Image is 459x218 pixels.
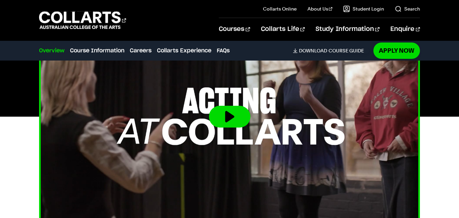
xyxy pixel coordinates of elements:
a: Collarts Life [261,18,305,40]
a: Collarts Experience [157,47,211,55]
a: Study Information [316,18,379,40]
a: Search [395,5,420,12]
a: Course Information [70,47,124,55]
a: Enquire [390,18,420,40]
a: Collarts Online [263,5,297,12]
a: DownloadCourse Guide [293,48,369,54]
a: Careers [130,47,152,55]
a: Courses [219,18,250,40]
a: Student Login [343,5,384,12]
span: Download [299,48,327,54]
a: Apply Now [373,43,420,58]
a: About Us [307,5,333,12]
a: Overview [39,47,65,55]
div: Go to homepage [39,11,126,30]
a: FAQs [217,47,230,55]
